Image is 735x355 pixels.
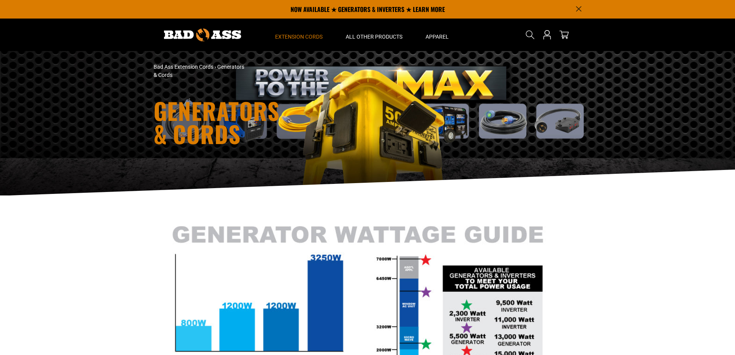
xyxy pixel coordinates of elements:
[215,64,216,70] span: ›
[524,29,536,41] summary: Search
[275,33,323,40] span: Extension Cords
[334,19,414,51] summary: All Other Products
[346,33,402,40] span: All Other Products
[264,19,334,51] summary: Extension Cords
[164,29,241,41] img: Bad Ass Extension Cords
[154,63,435,79] nav: breadcrumbs
[154,99,435,145] h1: Generators & Cords
[154,64,213,70] a: Bad Ass Extension Cords
[426,33,449,40] span: Apparel
[414,19,460,51] summary: Apparel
